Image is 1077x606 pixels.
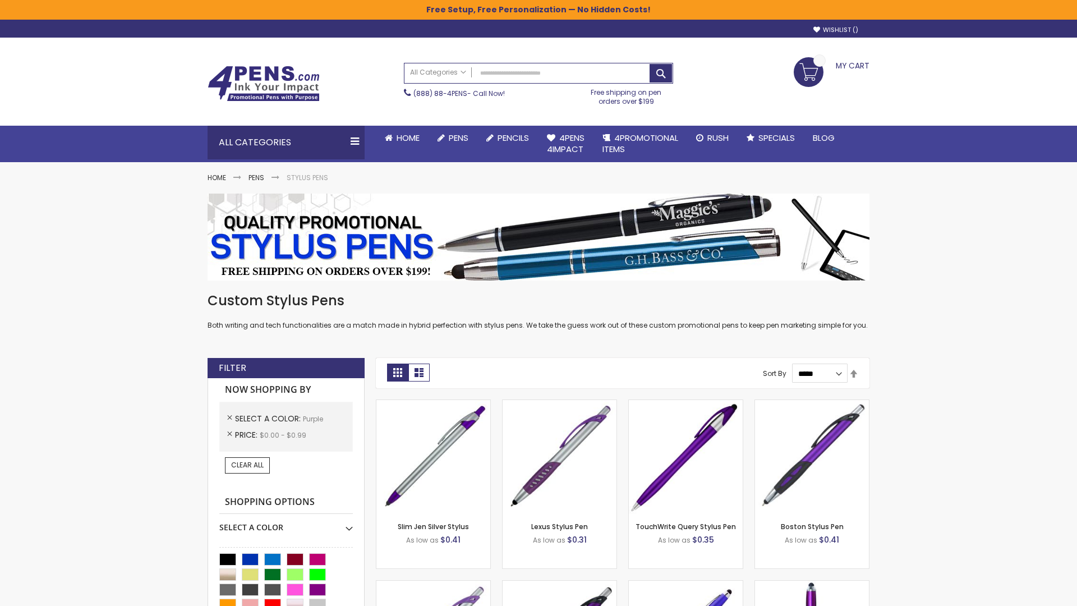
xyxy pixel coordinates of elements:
[208,292,869,330] div: Both writing and tech functionalities are a match made in hybrid perfection with stylus pens. We ...
[449,132,468,144] span: Pens
[503,400,616,409] a: Lexus Stylus Pen-Purple
[248,173,264,182] a: Pens
[429,126,477,150] a: Pens
[219,362,246,374] strong: Filter
[692,534,714,545] span: $0.35
[503,580,616,590] a: Lexus Metallic Stylus Pen-Purple
[413,89,467,98] a: (888) 88-4PENS
[398,522,469,531] a: Slim Jen Silver Stylus
[219,490,353,515] strong: Shopping Options
[287,173,328,182] strong: Stylus Pens
[410,68,466,77] span: All Categories
[755,400,869,409] a: Boston Stylus Pen-Purple
[406,535,439,545] span: As low as
[397,132,420,144] span: Home
[579,84,674,106] div: Free shipping on pen orders over $199
[813,132,835,144] span: Blog
[376,580,490,590] a: Boston Silver Stylus Pen-Purple
[231,460,264,470] span: Clear All
[208,173,226,182] a: Home
[813,26,858,34] a: Wishlist
[533,535,565,545] span: As low as
[629,580,743,590] a: Sierra Stylus Twist Pen-Purple
[804,126,844,150] a: Blog
[219,378,353,402] strong: Now Shopping by
[303,414,323,424] span: Purple
[538,126,593,162] a: 4Pens4impact
[636,522,736,531] a: TouchWrite Query Stylus Pen
[225,457,270,473] a: Clear All
[503,400,616,514] img: Lexus Stylus Pen-Purple
[687,126,738,150] a: Rush
[235,413,303,424] span: Select A Color
[235,429,260,440] span: Price
[547,132,584,155] span: 4Pens 4impact
[219,514,353,533] div: Select A Color
[781,522,844,531] a: Boston Stylus Pen
[376,400,490,409] a: Slim Jen Silver Stylus-Purple
[602,132,678,155] span: 4PROMOTIONAL ITEMS
[477,126,538,150] a: Pencils
[208,194,869,281] img: Stylus Pens
[629,400,743,514] img: TouchWrite Query Stylus Pen-Purple
[755,400,869,514] img: Boston Stylus Pen-Purple
[785,535,817,545] span: As low as
[208,126,365,159] div: All Categories
[593,126,687,162] a: 4PROMOTIONALITEMS
[531,522,588,531] a: Lexus Stylus Pen
[404,63,472,82] a: All Categories
[208,66,320,102] img: 4Pens Custom Pens and Promotional Products
[567,534,587,545] span: $0.31
[738,126,804,150] a: Specials
[440,534,461,545] span: $0.41
[758,132,795,144] span: Specials
[629,400,743,409] a: TouchWrite Query Stylus Pen-Purple
[755,580,869,590] a: TouchWrite Command Stylus Pen-Purple
[658,535,691,545] span: As low as
[376,400,490,514] img: Slim Jen Silver Stylus-Purple
[819,534,839,545] span: $0.41
[707,132,729,144] span: Rush
[376,126,429,150] a: Home
[413,89,505,98] span: - Call Now!
[387,364,408,382] strong: Grid
[763,369,786,378] label: Sort By
[498,132,529,144] span: Pencils
[260,430,306,440] span: $0.00 - $0.99
[208,292,869,310] h1: Custom Stylus Pens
